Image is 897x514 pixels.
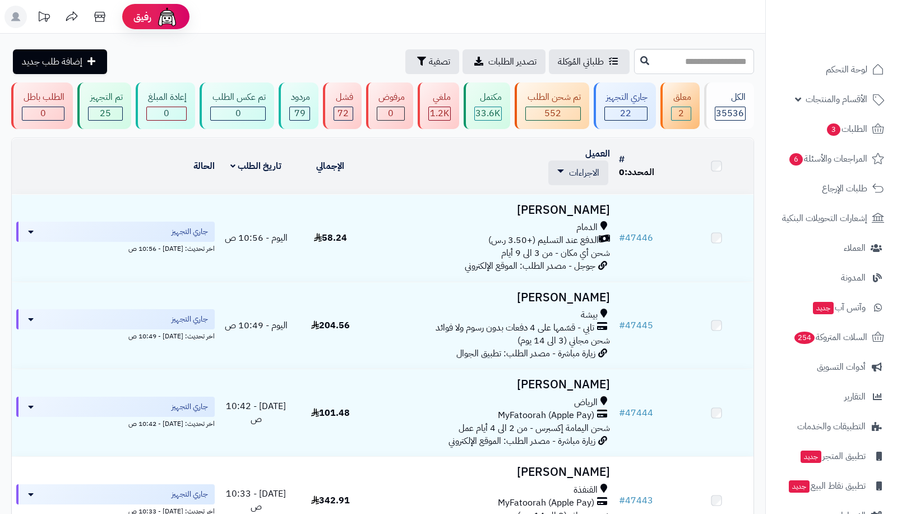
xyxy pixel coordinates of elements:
a: تطبيق نقاط البيعجديد [773,472,890,499]
div: مردود [289,91,310,104]
a: معلق 2 [658,82,701,129]
div: تم التجهيز [88,91,122,104]
span: زيارة مباشرة - مصدر الطلب: الموقع الإلكتروني [449,434,595,448]
span: طلبات الإرجاع [822,181,867,196]
a: الإجمالي [316,159,344,173]
span: السلات المتروكة [793,329,867,345]
div: تم شحن الطلب [525,91,580,104]
a: #47445 [619,319,653,332]
div: اخر تحديث: [DATE] - 10:42 ص [16,417,215,429]
span: 58.24 [314,231,347,245]
div: 1153 [429,107,450,120]
span: 22 [620,107,631,120]
span: جاري التجهيز [172,401,208,412]
span: MyFatoorah (Apple Pay) [498,497,594,510]
a: إضافة طلب جديد [13,49,107,74]
span: الرياض [574,396,598,409]
span: الأقسام والمنتجات [806,91,867,107]
a: العميل [585,147,610,160]
span: إضافة طلب جديد [22,55,82,68]
span: 342.91 [311,494,350,507]
span: 0 [619,166,625,179]
div: 33631 [475,107,501,120]
div: المحدد: [619,166,675,179]
a: تم التجهيز 25 [75,82,133,129]
a: مكتمل 33.6K [461,82,512,129]
a: تصدير الطلبات [463,49,545,74]
a: السلات المتروكة254 [773,324,890,351]
a: المدونة [773,264,890,291]
h3: [PERSON_NAME] [372,204,610,217]
div: تم عكس الطلب [210,91,265,104]
span: 0 [164,107,169,120]
a: طلباتي المُوكلة [549,49,630,74]
a: #47446 [619,231,653,245]
div: 22 [605,107,647,120]
a: الحالة [193,159,215,173]
span: التطبيقات والخدمات [797,419,866,434]
span: [DATE] - 10:33 ص [226,487,286,513]
span: وآتس آب [812,300,866,315]
a: #47443 [619,494,653,507]
span: تابي - قسّمها على 4 دفعات بدون رسوم ولا فوائد [436,322,594,334]
a: تاريخ الطلب [230,159,281,173]
a: المراجعات والأسئلة6 [773,145,890,172]
span: المدونة [841,270,866,286]
a: # [619,153,625,166]
span: الطلبات [826,121,867,137]
a: أدوات التسويق [773,354,890,380]
span: 101.48 [311,406,350,420]
span: تصدير الطلبات [488,55,537,68]
span: 204.56 [311,319,350,332]
span: 3 [827,123,840,136]
div: الكل [715,91,746,104]
div: جاري التجهيز [604,91,648,104]
a: الكل35536 [702,82,756,129]
span: # [619,231,625,245]
span: 1.2K [430,107,449,120]
div: 25 [89,107,122,120]
div: الطلب باطل [22,91,64,104]
a: لوحة التحكم [773,56,890,83]
a: تحديثات المنصة [30,6,58,31]
a: الطلب باطل 0 [9,82,75,129]
span: # [619,406,625,420]
span: شحن مجاني (3 الى 14 يوم) [517,334,610,347]
div: 0 [377,107,404,120]
span: # [619,494,625,507]
span: 6 [789,153,803,166]
span: جوجل - مصدر الطلب: الموقع الإلكتروني [465,259,595,273]
a: مرفوض 0 [364,82,415,129]
a: إعادة المبلغ 0 [133,82,197,129]
a: الاجراءات [557,166,599,180]
div: 0 [147,107,186,120]
a: طلبات الإرجاع [773,175,890,202]
span: 33.6K [475,107,500,120]
div: معلق [671,91,691,104]
span: 0 [388,107,394,120]
span: زيارة مباشرة - مصدر الطلب: تطبيق الجوال [456,347,595,360]
img: ai-face.png [156,6,178,28]
span: تطبيق نقاط البيع [788,478,866,494]
span: تطبيق المتجر [799,448,866,464]
span: [DATE] - 10:42 ص [226,400,286,426]
span: شحن أي مكان - من 3 الى 9 أيام [501,246,610,260]
div: 0 [22,107,64,120]
div: ملغي [428,91,450,104]
span: 25 [100,107,111,120]
span: 552 [544,107,561,120]
span: 254 [794,332,815,344]
span: القنفذة [574,484,598,497]
div: مرفوض [377,91,405,104]
span: جاري التجهيز [172,314,208,325]
span: 0 [235,107,241,120]
span: المراجعات والأسئلة [788,151,867,167]
div: اخر تحديث: [DATE] - 10:56 ص [16,242,215,254]
a: تم شحن الطلب 552 [512,82,591,129]
a: التقارير [773,383,890,410]
span: 2 [678,107,684,120]
span: بيشة [581,309,598,322]
div: مكتمل [474,91,502,104]
span: 72 [337,107,349,120]
span: إشعارات التحويلات البنكية [782,210,867,226]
